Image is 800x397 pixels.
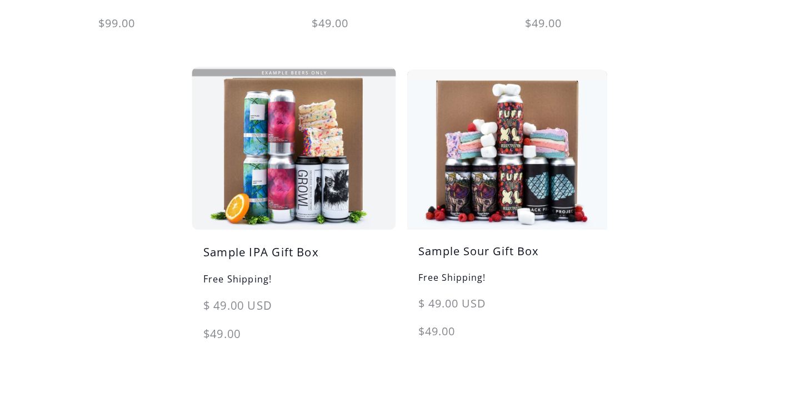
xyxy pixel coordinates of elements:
a: Sample Sour Gift BoxFree Shipping!$ 49.00 USD$49.00 [407,70,607,351]
div: $49.00 [192,325,396,354]
div: $49.00 [407,323,607,351]
h6: Free Shipping! [407,271,607,295]
div: $49.00 [301,15,501,43]
h5: Sample Sour Gift Box [407,243,607,271]
div: $99.00 [87,15,287,43]
h6: Free Shipping! [192,272,396,297]
h5: Sample IPA Gift Box [192,244,396,272]
div: $ 49.00 USD [192,297,396,325]
div: $ 49.00 USD [407,295,607,323]
div: $49.00 [514,15,714,43]
a: Sample IPA Gift BoxFree Shipping!$ 49.00 USD$49.00 [192,67,396,354]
